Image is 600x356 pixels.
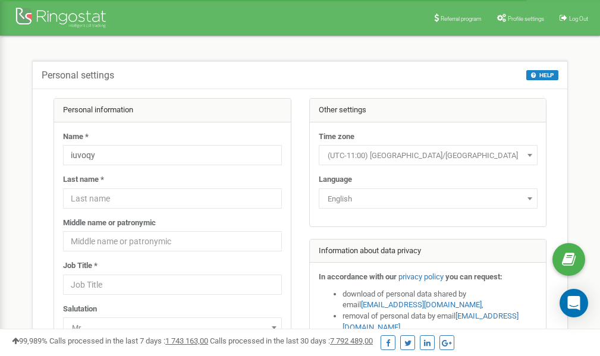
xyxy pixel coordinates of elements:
input: Name [63,145,282,165]
button: HELP [526,70,558,80]
span: Calls processed in the last 30 days : [210,336,373,345]
strong: In accordance with our [319,272,397,281]
span: Mr. [63,317,282,338]
div: Information about data privacy [310,240,546,263]
u: 7 792 489,00 [330,336,373,345]
span: Mr. [67,320,278,336]
label: Salutation [63,304,97,315]
label: Name * [63,131,89,143]
input: Job Title [63,275,282,295]
div: Other settings [310,99,546,122]
u: 1 743 163,00 [165,336,208,345]
span: (UTC-11:00) Pacific/Midway [323,147,533,164]
span: Log Out [569,15,588,22]
a: privacy policy [398,272,444,281]
div: Open Intercom Messenger [560,289,588,317]
span: Profile settings [508,15,544,22]
span: Calls processed in the last 7 days : [49,336,208,345]
h5: Personal settings [42,70,114,81]
label: Last name * [63,174,104,185]
a: [EMAIL_ADDRESS][DOMAIN_NAME] [361,300,482,309]
input: Middle name or patronymic [63,231,282,251]
span: (UTC-11:00) Pacific/Midway [319,145,538,165]
li: removal of personal data by email , [343,311,538,333]
label: Language [319,174,352,185]
span: English [319,188,538,209]
input: Last name [63,188,282,209]
strong: you can request: [445,272,502,281]
div: Personal information [54,99,291,122]
label: Time zone [319,131,354,143]
span: Referral program [441,15,482,22]
label: Middle name or patronymic [63,218,156,229]
li: download of personal data shared by email , [343,289,538,311]
span: 99,989% [12,336,48,345]
label: Job Title * [63,260,98,272]
span: English [323,191,533,207]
